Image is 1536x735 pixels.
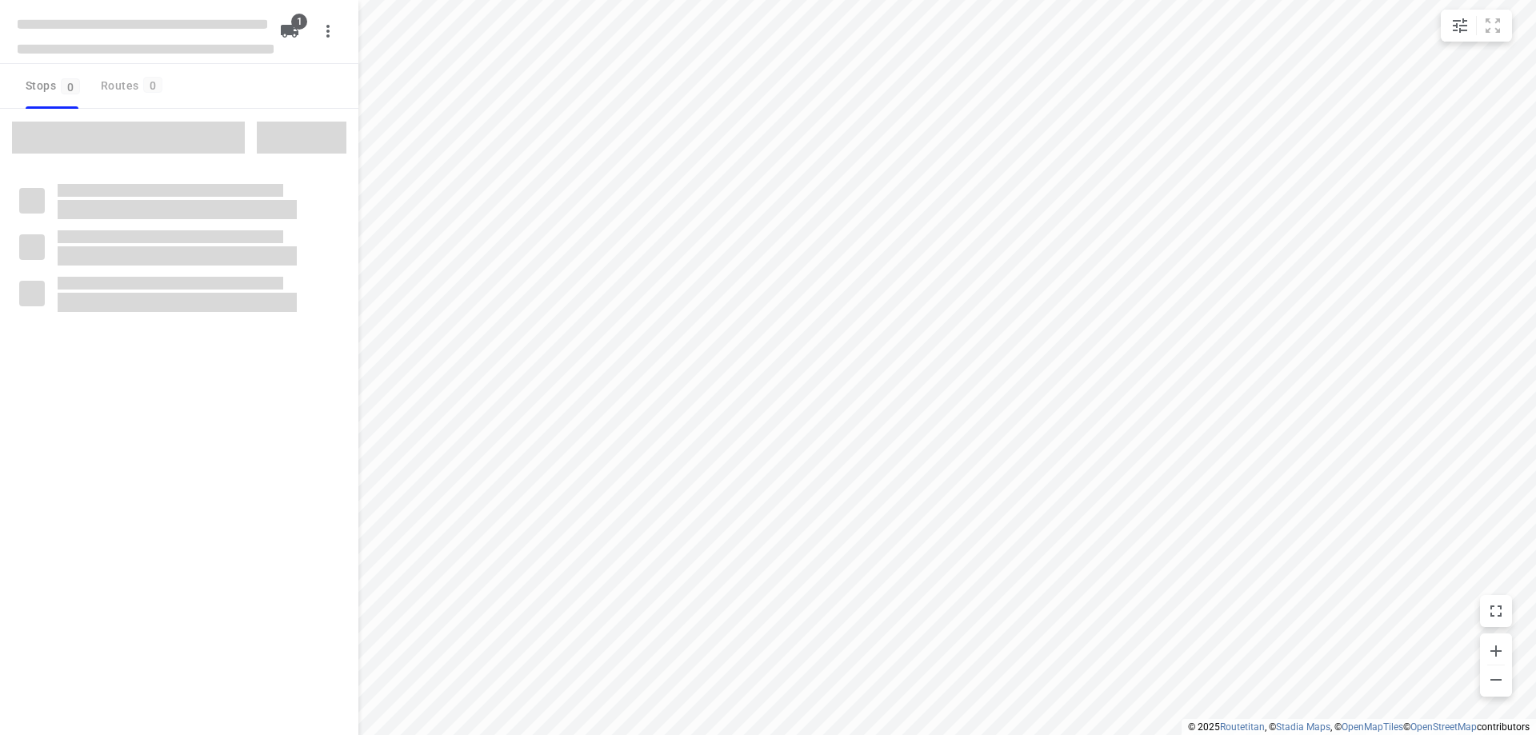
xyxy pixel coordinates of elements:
[1444,10,1476,42] button: Map settings
[1188,721,1530,733] li: © 2025 , © , © © contributors
[1276,721,1330,733] a: Stadia Maps
[1342,721,1403,733] a: OpenMapTiles
[1410,721,1477,733] a: OpenStreetMap
[1441,10,1512,42] div: small contained button group
[1220,721,1265,733] a: Routetitan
